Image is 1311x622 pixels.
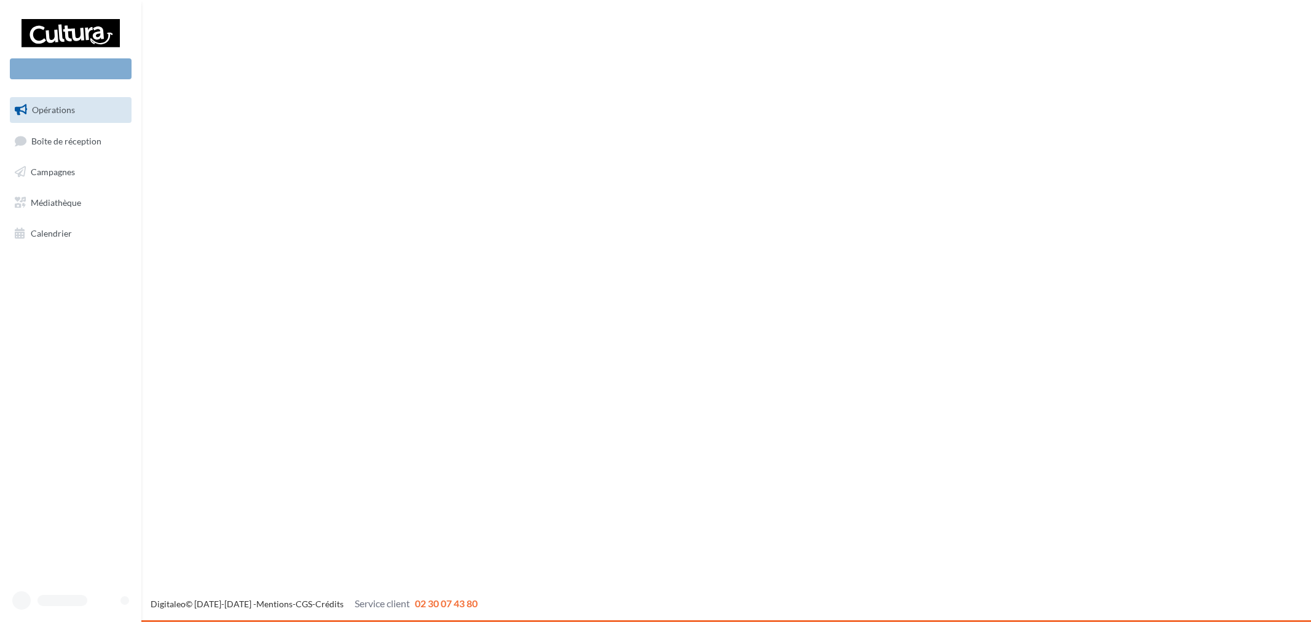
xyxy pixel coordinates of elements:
[32,104,75,115] span: Opérations
[10,58,132,79] div: Nouvelle campagne
[315,599,344,609] a: Crédits
[151,599,186,609] a: Digitaleo
[256,599,293,609] a: Mentions
[7,128,134,154] a: Boîte de réception
[31,135,101,146] span: Boîte de réception
[7,190,134,216] a: Médiathèque
[7,97,134,123] a: Opérations
[31,197,81,208] span: Médiathèque
[31,227,72,238] span: Calendrier
[31,167,75,177] span: Campagnes
[296,599,312,609] a: CGS
[7,159,134,185] a: Campagnes
[415,597,478,609] span: 02 30 07 43 80
[355,597,410,609] span: Service client
[7,221,134,246] a: Calendrier
[151,599,478,609] span: © [DATE]-[DATE] - - -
